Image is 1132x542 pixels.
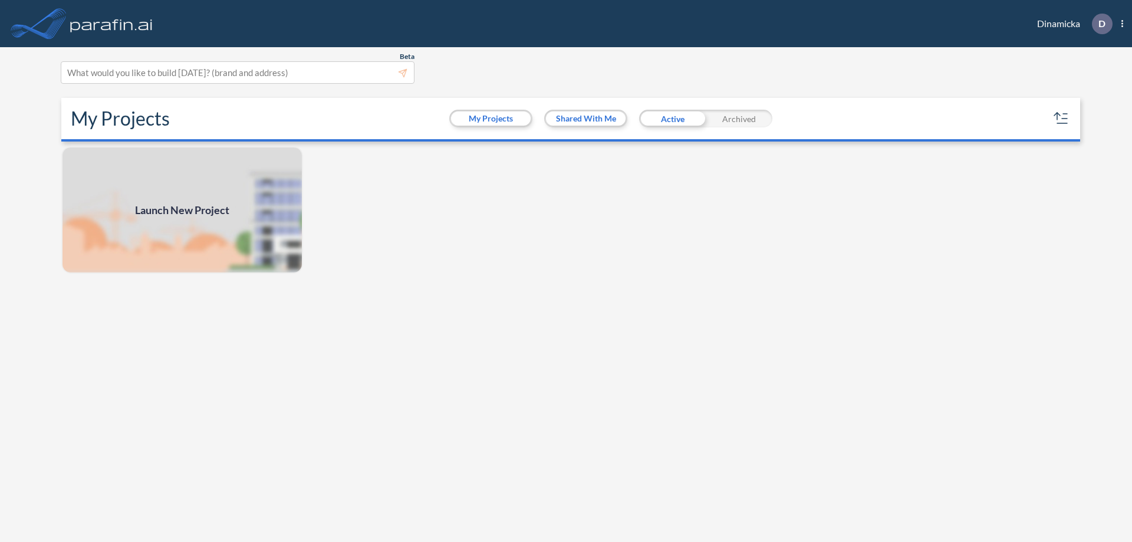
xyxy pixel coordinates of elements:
[400,52,414,61] span: Beta
[639,110,706,127] div: Active
[1098,18,1105,29] p: D
[135,202,229,218] span: Launch New Project
[61,146,303,274] a: Launch New Project
[1052,109,1071,128] button: sort
[1019,14,1123,34] div: Dinamicka
[68,12,155,35] img: logo
[71,107,170,130] h2: My Projects
[706,110,772,127] div: Archived
[61,146,303,274] img: add
[546,111,626,126] button: Shared With Me
[451,111,531,126] button: My Projects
